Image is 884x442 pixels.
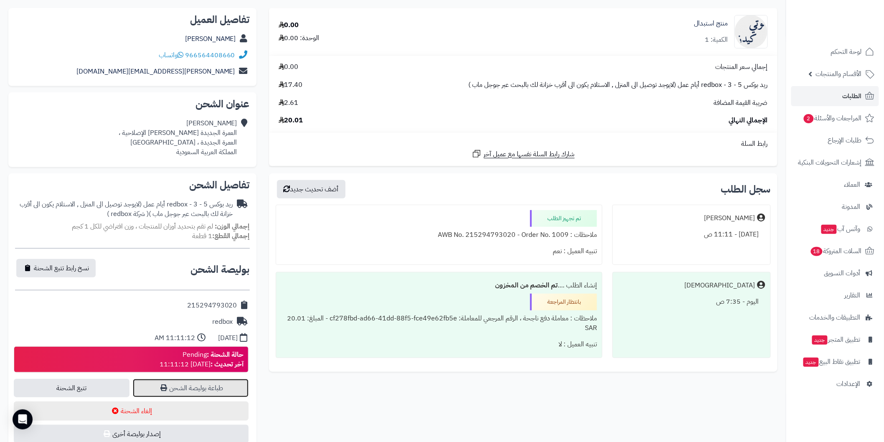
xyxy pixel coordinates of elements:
div: الكمية: 1 [705,35,728,45]
div: 11:11:12 AM [155,333,195,343]
h2: تفاصيل العميل [15,15,250,25]
a: إشعارات التحويلات البنكية [791,152,879,173]
strong: إجمالي القطع: [212,231,250,241]
span: 18 [811,247,823,257]
div: [PERSON_NAME] [704,213,755,223]
button: أضف تحديث جديد [277,180,345,198]
a: [PERSON_NAME][EMAIL_ADDRESS][DOMAIN_NAME] [76,66,235,76]
span: الإعدادات [837,378,861,390]
span: 20.01 [279,116,303,125]
a: التطبيقات والخدمات [791,307,879,328]
img: logo-2.png [827,19,876,36]
span: التطبيقات والخدمات [810,312,861,323]
span: ضريبة القيمة المضافة [714,98,768,108]
span: المراجعات والأسئلة [803,112,862,124]
div: بانتظار المراجعة [530,294,597,310]
div: ملاحظات : AWB No. 215294793020 - Order No. 1009 [281,227,597,243]
div: تنبيه العميل : نعم [281,243,597,259]
span: 0.00 [279,62,299,72]
a: تطبيق المتجرجديد [791,330,879,350]
span: شارك رابط السلة نفسها مع عميل آخر [484,150,575,159]
span: السلات المتروكة [810,245,862,257]
div: رابط السلة [272,139,774,149]
span: 2.61 [279,98,299,108]
h2: عنوان الشحن [15,99,250,109]
span: جديد [821,225,837,234]
a: المراجعات والأسئلة2 [791,108,879,128]
div: 0.00 [279,20,299,30]
span: 2 [804,114,814,124]
a: الإعدادات [791,374,879,394]
span: جديد [803,358,819,367]
span: نسخ رابط تتبع الشحنة [34,263,89,273]
span: إجمالي سعر المنتجات [716,62,768,72]
span: العملاء [844,179,861,191]
a: أدوات التسويق [791,263,879,283]
button: نسخ رابط تتبع الشحنة [16,259,96,277]
div: ريد بوكس redbox - 3 - 5 أيام عمل (لايوجد توصيل الى المنزل , الاستلام يكون الى أقرب خزانة لك بالبح... [15,200,233,219]
span: تطبيق نقاط البيع [803,356,861,368]
a: التقارير [791,285,879,305]
a: تتبع الشحنة [14,379,130,397]
a: طلبات الإرجاع [791,130,879,150]
img: no_image-90x90.png [735,15,767,48]
strong: إجمالي الوزن: [215,221,250,231]
span: لم تقم بتحديد أوزان للمنتجات ، وزن افتراضي للكل 1 كجم [72,221,213,231]
b: تم الخصم من المخزون [495,280,558,290]
a: طباعة بوليصة الشحن [133,379,249,397]
span: طلبات الإرجاع [828,135,862,146]
a: واتساب [159,50,183,60]
span: جديد [812,335,828,345]
a: شارك رابط السلة نفسها مع عميل آخر [472,149,575,159]
span: لوحة التحكم [831,46,862,58]
span: تطبيق المتجر [811,334,861,345]
span: ( شركة redbox ) [107,209,149,219]
div: ملاحظات : معاملة دفع ناجحة ، الرقم المرجعي للمعاملة: cf278fbd-ad66-41dd-88f5-fce49e62fb5e - المبل... [281,310,597,336]
strong: حالة الشحنة : [207,350,244,360]
a: وآتس آبجديد [791,219,879,239]
h3: سجل الطلب [721,184,771,194]
h2: بوليصة الشحن [191,264,250,274]
div: Open Intercom Messenger [13,409,33,429]
small: 1 قطعة [192,231,250,241]
a: السلات المتروكة18 [791,241,879,261]
a: 966564408660 [185,50,235,60]
button: إلغاء الشحنة [14,401,249,421]
div: Pending [DATE] 11:11:12 [160,350,244,369]
a: الطلبات [791,86,879,106]
div: [DATE] [218,333,238,343]
div: الوحدة: 0.00 [279,33,320,43]
div: [DEMOGRAPHIC_DATA] [685,281,755,290]
a: لوحة التحكم [791,42,879,62]
a: [PERSON_NAME] [185,34,236,44]
a: العملاء [791,175,879,195]
div: [DATE] - 11:11 ص [618,226,765,243]
div: إنشاء الطلب .... [281,277,597,294]
span: ريد بوكس redbox - 3 - 5 أيام عمل (لايوجد توصيل الى المنزل , الاستلام يكون الى أقرب خزانة لك بالبح... [468,80,768,90]
span: وآتس آب [820,223,861,235]
span: 17.40 [279,80,303,90]
span: الإجمالي النهائي [729,116,768,125]
div: [PERSON_NAME] العمرة الجديدة [PERSON_NAME] الإصلاحية ، العمرة الجديدة ، [GEOGRAPHIC_DATA] المملكة... [119,119,237,157]
span: الطلبات [843,90,862,102]
div: 215294793020 [187,301,237,310]
a: المدونة [791,197,879,217]
h2: تفاصيل الشحن [15,180,250,190]
a: تطبيق نقاط البيعجديد [791,352,879,372]
div: تنبيه العميل : لا [281,336,597,353]
span: أدوات التسويق [824,267,861,279]
span: إشعارات التحويلات البنكية [798,157,862,168]
div: تم تجهيز الطلب [530,210,597,227]
strong: آخر تحديث : [211,359,244,369]
span: التقارير [845,290,861,301]
span: الأقسام والمنتجات [816,68,862,80]
div: redbox [212,317,233,327]
div: اليوم - 7:35 ص [618,294,765,310]
a: منتج استبدال [694,19,728,28]
span: المدونة [842,201,861,213]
